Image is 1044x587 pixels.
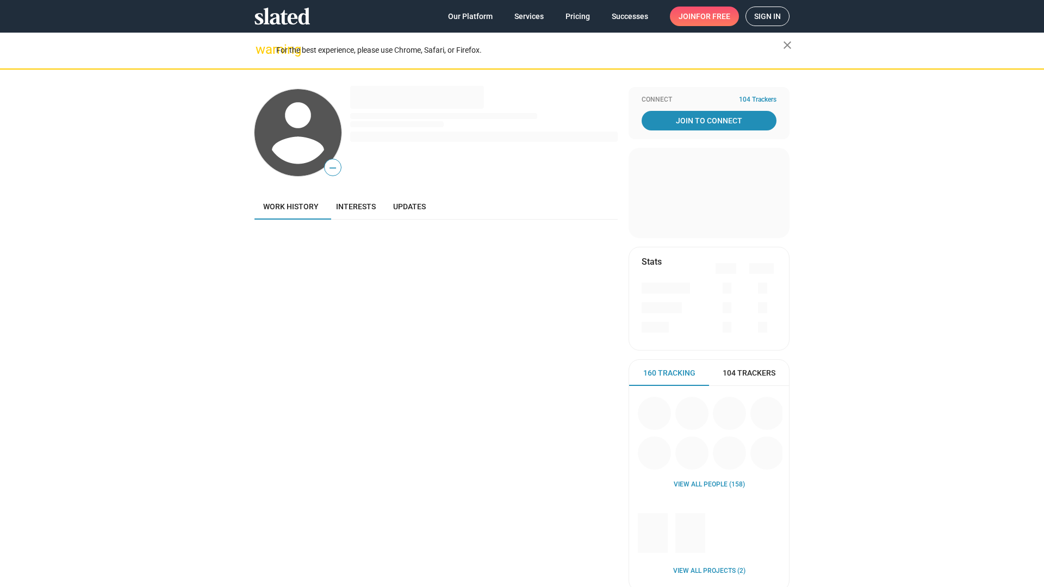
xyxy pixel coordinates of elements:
[612,7,648,26] span: Successes
[384,193,434,220] a: Updates
[739,96,776,104] span: 104 Trackers
[393,202,426,211] span: Updates
[263,202,319,211] span: Work history
[745,7,790,26] a: Sign in
[325,161,341,175] span: —
[642,256,662,267] mat-card-title: Stats
[674,480,745,489] a: View all People (158)
[565,7,590,26] span: Pricing
[642,96,776,104] div: Connect
[514,7,544,26] span: Services
[644,111,774,130] span: Join To Connect
[754,7,781,26] span: Sign in
[327,193,384,220] a: Interests
[781,39,794,52] mat-icon: close
[642,111,776,130] a: Join To Connect
[723,368,775,378] span: 104 Trackers
[643,368,695,378] span: 160 Tracking
[670,7,739,26] a: Joinfor free
[557,7,599,26] a: Pricing
[679,7,730,26] span: Join
[254,193,327,220] a: Work history
[506,7,552,26] a: Services
[603,7,657,26] a: Successes
[256,43,269,56] mat-icon: warning
[276,43,783,58] div: For the best experience, please use Chrome, Safari, or Firefox.
[696,7,730,26] span: for free
[336,202,376,211] span: Interests
[439,7,501,26] a: Our Platform
[673,567,745,576] a: View all Projects (2)
[448,7,493,26] span: Our Platform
